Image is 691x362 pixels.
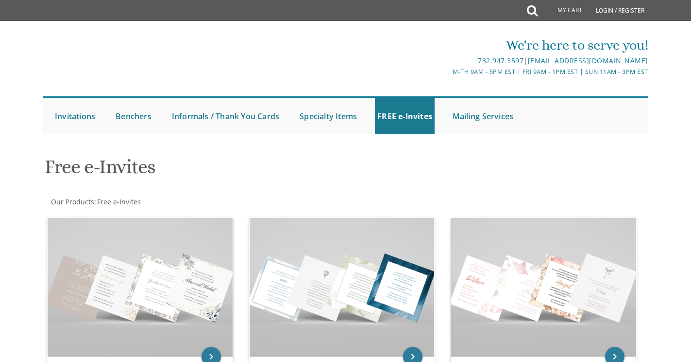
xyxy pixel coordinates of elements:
[50,197,94,206] a: Our Products
[478,56,523,65] a: 732.947.3597
[97,197,141,206] span: Free e-Invites
[245,55,648,67] div: |
[451,218,636,357] img: Kiddush Invitations
[113,98,154,134] a: Benchers
[52,98,98,134] a: Invitations
[375,98,435,134] a: FREE e-Invites
[297,98,359,134] a: Specialty Items
[45,156,441,185] h1: Free e-Invites
[528,56,648,65] a: [EMAIL_ADDRESS][DOMAIN_NAME]
[169,98,282,134] a: Informals / Thank You Cards
[250,218,435,357] img: Bris Invitations
[450,98,516,134] a: Mailing Services
[245,36,648,55] div: We're here to serve you!
[537,1,589,20] a: My Cart
[245,67,648,77] div: M-Th 9am - 5pm EST | Fri 9am - 1pm EST | Sun 11am - 3pm EST
[48,218,233,357] img: Vort Invitations
[43,197,346,207] div: :
[96,197,141,206] a: Free e-Invites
